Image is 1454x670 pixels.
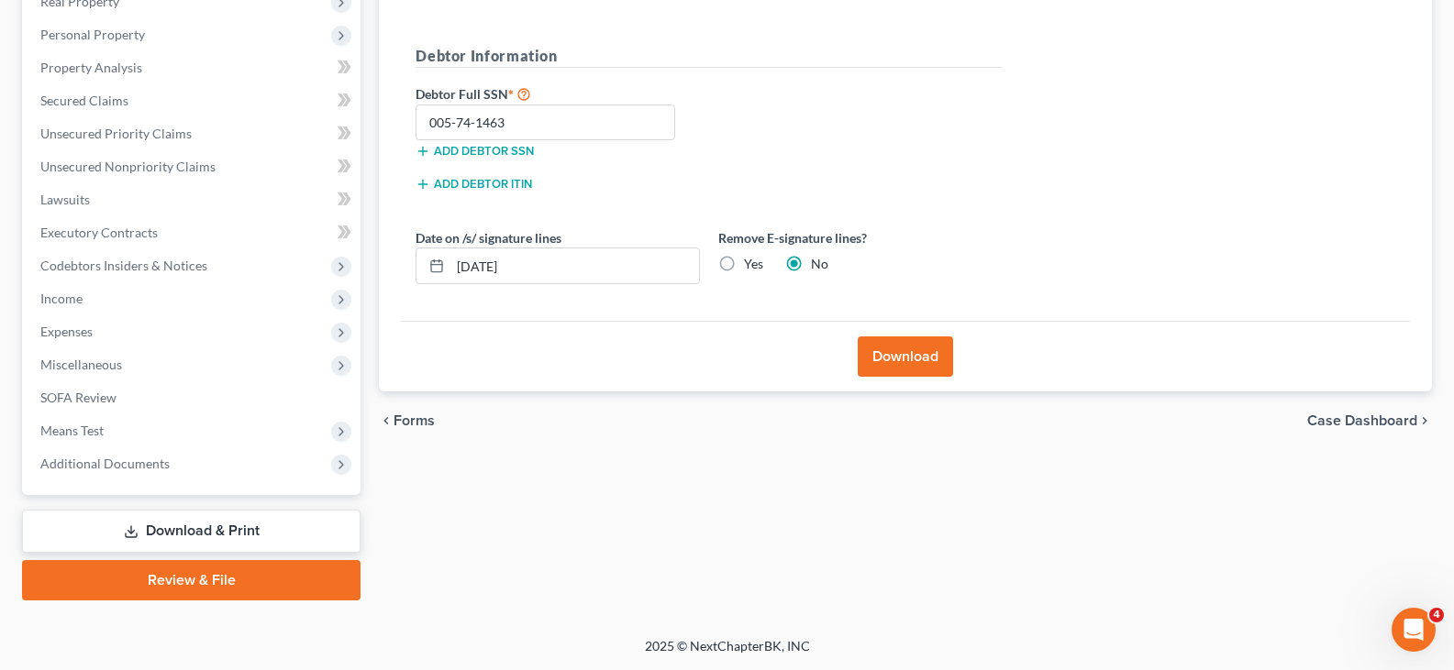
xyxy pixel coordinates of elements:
a: Review & File [22,560,361,600]
input: XXX-XX-XXXX [416,104,675,141]
span: Property Analysis [40,60,142,75]
a: Case Dashboard chevron_right [1307,413,1432,428]
span: Additional Documents [40,456,170,471]
span: Expenses [40,324,93,339]
span: Lawsuits [40,192,90,207]
a: Executory Contracts [26,216,361,249]
a: Lawsuits [26,183,361,216]
a: Secured Claims [26,84,361,117]
input: MM/DD/YYYY [450,248,699,283]
label: Yes [744,255,763,273]
button: Add debtor SSN [416,144,534,159]
span: Secured Claims [40,93,128,108]
span: Personal Property [40,27,145,42]
i: chevron_left [379,413,394,428]
iframe: Intercom live chat [1392,608,1436,652]
button: Download [858,336,953,377]
span: Executory Contracts [40,225,158,240]
span: Forms [394,413,435,428]
span: Income [40,291,83,306]
h5: Debtor Information [416,45,1003,68]
a: Unsecured Priority Claims [26,117,361,150]
a: Unsecured Nonpriority Claims [26,150,361,183]
span: Miscellaneous [40,357,122,372]
span: Codebtors Insiders & Notices [40,258,207,273]
button: chevron_left Forms [379,413,460,428]
span: Case Dashboard [1307,413,1417,428]
a: Property Analysis [26,51,361,84]
label: No [811,255,828,273]
span: 4 [1429,608,1444,622]
a: Download & Print [22,510,361,553]
label: Remove E-signature lines? [718,228,1003,247]
button: Add debtor ITIN [416,177,532,192]
span: SOFA Review [40,390,117,405]
i: chevron_right [1417,413,1432,428]
div: 2025 © NextChapterBK, INC [205,637,1250,670]
label: Debtor Full SSN [406,82,709,104]
label: Date on /s/ signature lines [416,228,561,247]
span: Unsecured Nonpriority Claims [40,159,216,174]
span: Unsecured Priority Claims [40,126,192,141]
a: SOFA Review [26,381,361,414]
span: Means Test [40,423,104,438]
